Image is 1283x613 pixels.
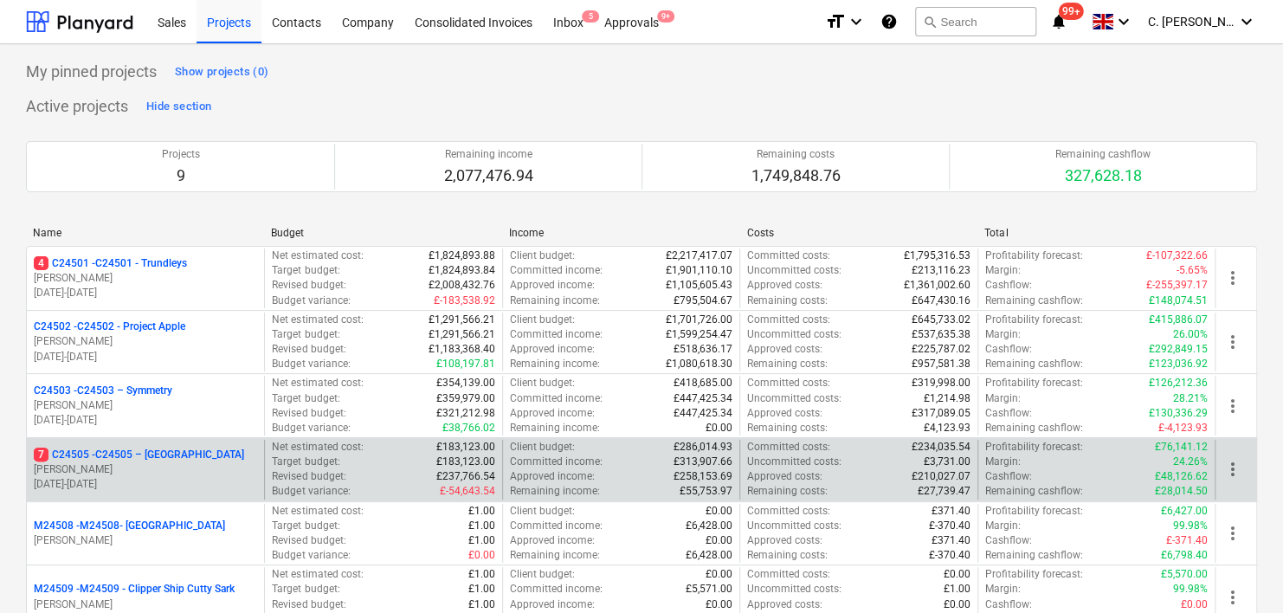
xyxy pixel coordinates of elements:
[34,384,172,398] p: C24503 - C24503 – Symmetry
[434,294,495,308] p: £-183,538.92
[1149,406,1208,421] p: £130,336.29
[846,11,867,32] i: keyboard_arrow_down
[510,248,575,263] p: Client budget :
[1173,327,1208,342] p: 26.00%
[1155,440,1208,455] p: £76,141.12
[747,294,828,308] p: Remaining costs :
[510,263,603,278] p: Committed income :
[944,567,970,582] p: £0.00
[442,421,495,436] p: £38,766.02
[747,469,822,484] p: Approved costs :
[1149,313,1208,327] p: £415,886.07
[747,440,830,455] p: Committed costs :
[510,504,575,519] p: Client budget :
[825,11,846,32] i: format_size
[272,519,339,533] p: Target budget :
[440,484,495,499] p: £-54,643.54
[510,597,595,612] p: Approved income :
[468,582,495,597] p: £1.00
[880,11,898,32] i: Knowledge base
[747,567,830,582] p: Committed costs :
[912,263,970,278] p: £213,116.23
[272,248,363,263] p: Net estimated cost :
[171,58,273,86] button: Show projects (0)
[747,406,822,421] p: Approved costs :
[747,421,828,436] p: Remaining costs :
[272,440,363,455] p: Net estimated cost :
[918,484,970,499] p: £27,739.47
[1173,391,1208,406] p: 28.21%
[436,376,495,390] p: £354,139.00
[912,469,970,484] p: £210,027.07
[510,406,595,421] p: Approved income :
[1173,455,1208,469] p: 24.26%
[272,582,339,597] p: Target budget :
[272,263,339,278] p: Target budget :
[468,519,495,533] p: £1.00
[1155,469,1208,484] p: £48,126.62
[271,227,495,239] div: Budget
[1059,3,1084,20] span: 99+
[468,504,495,519] p: £1.00
[944,582,970,597] p: £1.00
[706,567,732,582] p: £0.00
[1146,278,1208,293] p: £-255,397.17
[985,440,1083,455] p: Profitability forecast :
[985,567,1083,582] p: Profitability forecast :
[1149,342,1208,357] p: £292,849.15
[1055,147,1151,162] p: Remaining cashflow
[1222,396,1243,416] span: more_vert
[510,294,600,308] p: Remaining income :
[1222,523,1243,544] span: more_vert
[146,97,211,117] div: Hide section
[747,263,841,278] p: Uncommitted costs :
[747,357,828,371] p: Remaining costs :
[747,455,841,469] p: Uncommitted costs :
[985,548,1083,563] p: Remaining cashflow :
[747,484,828,499] p: Remaining costs :
[429,342,495,357] p: £1,183,368.40
[510,357,600,371] p: Remaining income :
[510,327,603,342] p: Committed income :
[985,421,1083,436] p: Remaining cashflow :
[510,342,595,357] p: Approved income :
[674,469,732,484] p: £258,153.69
[985,391,1021,406] p: Margin :
[510,469,595,484] p: Approved income :
[1148,15,1235,29] span: C. [PERSON_NAME]
[1149,376,1208,390] p: £126,212.36
[272,597,345,612] p: Revised budget :
[747,519,841,533] p: Uncommitted costs :
[1146,248,1208,263] p: £-107,322.66
[34,533,257,548] p: [PERSON_NAME]
[686,519,732,533] p: £6,428.00
[468,548,495,563] p: £0.00
[429,327,495,342] p: £1,291,566.21
[1161,567,1208,582] p: £5,570.00
[747,278,822,293] p: Approved costs :
[1113,11,1134,32] i: keyboard_arrow_down
[272,504,363,519] p: Net estimated cost :
[1149,294,1208,308] p: £148,074.51
[272,484,350,499] p: Budget variance :
[1055,165,1151,186] p: 327,628.18
[510,484,600,499] p: Remaining income :
[510,391,603,406] p: Committed income :
[985,313,1083,327] p: Profitability forecast :
[751,165,841,186] p: 1,749,848.76
[429,263,495,278] p: £1,824,893.84
[666,263,732,278] p: £1,901,110.10
[34,334,257,349] p: [PERSON_NAME]
[436,440,495,455] p: £183,123.00
[985,484,1083,499] p: Remaining cashflow :
[985,357,1083,371] p: Remaining cashflow :
[1177,263,1208,278] p: -5.65%
[510,421,600,436] p: Remaining income :
[1222,459,1243,480] span: more_vert
[429,278,495,293] p: £2,008,432.76
[1050,11,1067,32] i: notifications
[429,248,495,263] p: £1,824,893.88
[666,248,732,263] p: £2,217,417.07
[1236,11,1257,32] i: keyboard_arrow_down
[272,567,363,582] p: Net estimated cost :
